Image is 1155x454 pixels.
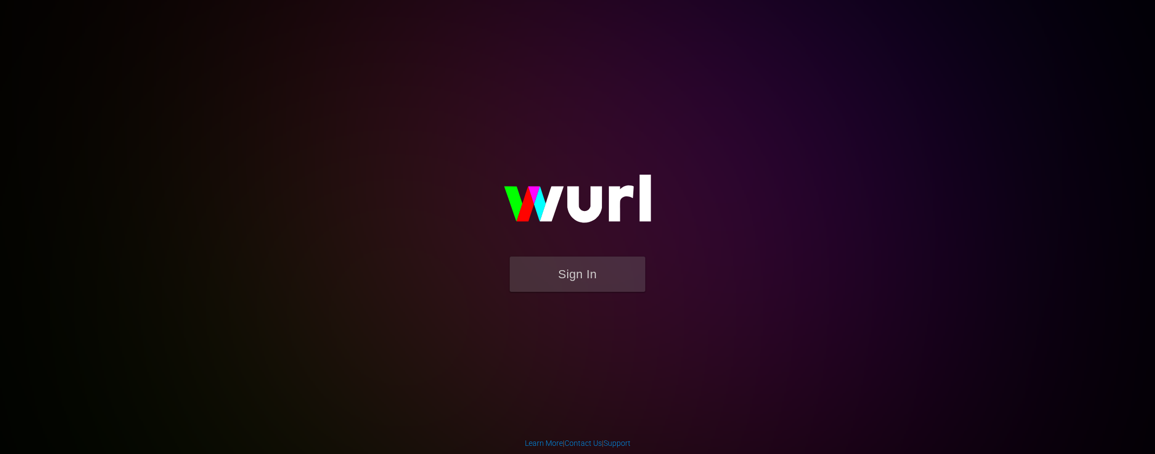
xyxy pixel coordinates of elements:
a: Contact Us [564,439,602,447]
a: Learn More [525,439,563,447]
img: wurl-logo-on-black-223613ac3d8ba8fe6dc639794a292ebdb59501304c7dfd60c99c58986ef67473.svg [469,151,686,257]
div: | | [525,438,631,449]
a: Support [604,439,631,447]
button: Sign In [510,257,645,292]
